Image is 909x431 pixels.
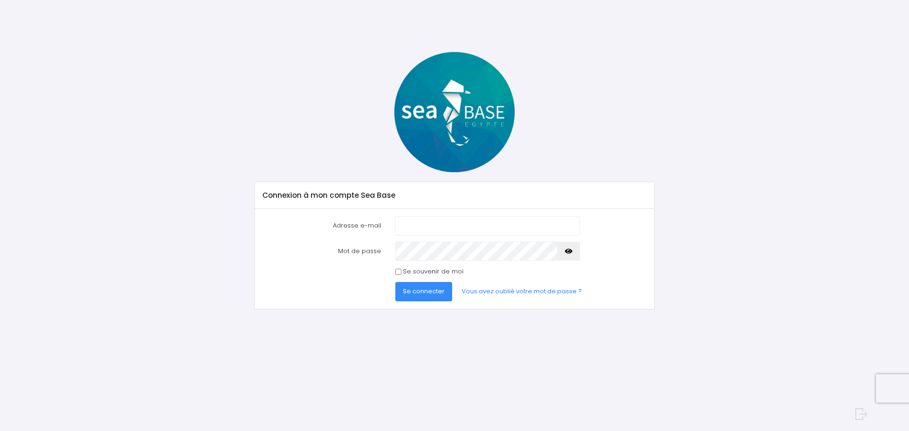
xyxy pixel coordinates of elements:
label: Adresse e-mail [256,216,388,235]
a: Vous avez oublié votre mot de passe ? [454,282,589,301]
button: Se connecter [395,282,452,301]
div: Connexion à mon compte Sea Base [255,182,654,209]
span: Se connecter [403,287,445,296]
label: Mot de passe [256,242,388,261]
label: Se souvenir de moi [403,267,463,276]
